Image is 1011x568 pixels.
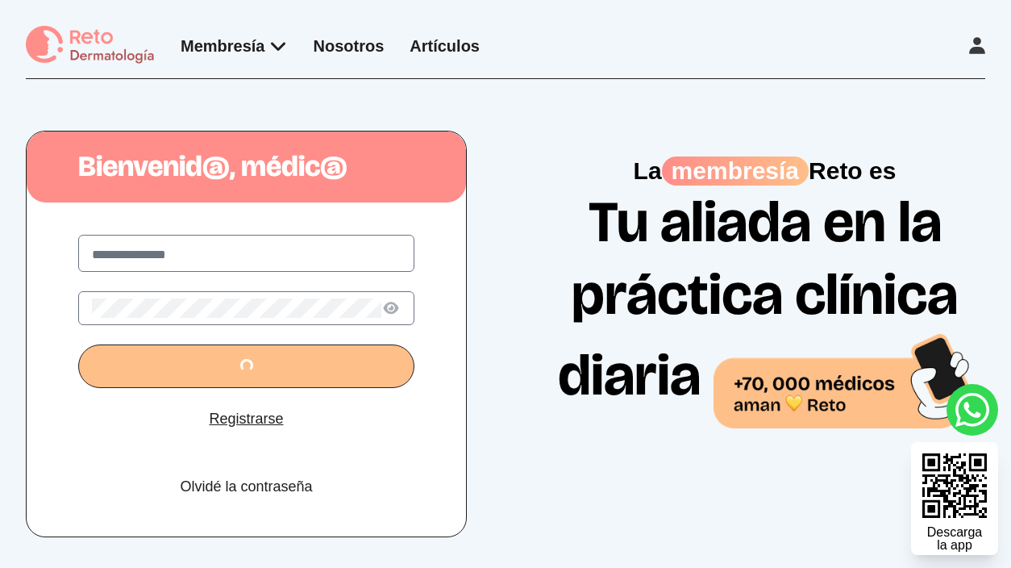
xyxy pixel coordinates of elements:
p: La Reto es [544,157,985,186]
h1: Tu aliada en la práctica clínica diaria [544,186,985,428]
span: membresía [662,157,809,186]
img: logo Reto dermatología [26,26,155,65]
a: Olvidé la contraseña [180,475,312,498]
h1: Bienvenid@, médic@ [27,151,466,183]
a: Nosotros [314,37,385,55]
a: whatsapp button [947,384,998,436]
div: Descarga la app [927,526,982,552]
div: Membresía [181,35,288,57]
a: Registrarse [209,407,283,430]
a: Artículos [410,37,480,55]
